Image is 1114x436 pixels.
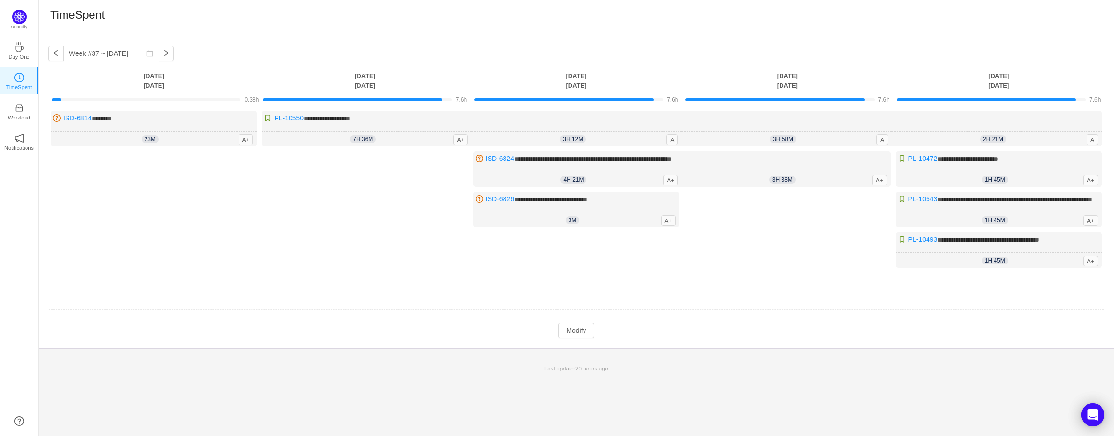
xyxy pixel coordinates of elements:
a: PL-10550 [274,114,304,122]
th: [DATE] [DATE] [893,71,1104,91]
a: icon: inboxWorkload [14,106,24,116]
span: 3h 58m [770,135,796,143]
p: Day One [8,53,29,61]
span: A+ [239,134,253,145]
img: 10315 [264,114,272,122]
a: PL-10472 [908,155,938,162]
input: Select a week [63,46,159,61]
span: 20 hours ago [575,365,608,371]
i: icon: calendar [146,50,153,57]
th: [DATE] [DATE] [259,71,470,91]
p: Workload [8,113,30,122]
span: 7.6h [456,96,467,103]
img: Quantify [12,10,27,24]
i: icon: coffee [14,42,24,52]
span: 2h 21m [980,135,1006,143]
a: icon: question-circle [14,416,24,426]
p: Notifications [4,144,34,152]
img: 10315 [898,195,906,203]
span: A+ [1083,175,1098,185]
span: 7h 36m [350,135,376,143]
span: 3h 38m [769,176,796,184]
button: Modify [558,323,594,338]
span: A+ [1083,215,1098,226]
a: ISD-6814 [63,114,92,122]
h1: TimeSpent [50,8,105,22]
span: Last update: [544,365,608,371]
p: Quantify [11,24,27,31]
span: 23m [142,135,159,143]
img: 10320 [476,195,483,203]
a: icon: coffeeDay One [14,45,24,55]
i: icon: inbox [14,103,24,113]
a: ISD-6826 [486,195,514,203]
a: icon: notificationNotifications [14,136,24,146]
span: 1h 45m [982,176,1008,184]
button: icon: left [48,46,64,61]
span: A [1087,134,1098,145]
span: A+ [663,175,678,185]
span: 7.6h [667,96,678,103]
th: [DATE] [DATE] [471,71,682,91]
span: A+ [661,215,676,226]
span: 3m [566,216,580,224]
span: 7.6h [1089,96,1101,103]
img: 10320 [476,155,483,162]
span: 7.6h [878,96,889,103]
button: icon: right [159,46,174,61]
span: A [876,134,888,145]
th: [DATE] [DATE] [682,71,893,91]
span: A+ [872,175,887,185]
img: 10315 [898,236,906,243]
span: 3h 12m [560,135,586,143]
th: [DATE] [DATE] [48,71,259,91]
div: Open Intercom Messenger [1081,403,1104,426]
span: A [666,134,678,145]
a: icon: clock-circleTimeSpent [14,76,24,85]
i: icon: notification [14,133,24,143]
img: 10315 [898,155,906,162]
span: A+ [1083,256,1098,266]
span: 0.38h [244,96,259,103]
span: 1h 45m [982,216,1008,224]
span: 4h 21m [560,176,586,184]
a: ISD-6824 [486,155,514,162]
a: PL-10543 [908,195,938,203]
i: icon: clock-circle [14,73,24,82]
img: 10320 [53,114,61,122]
a: PL-10493 [908,236,938,243]
p: TimeSpent [6,83,32,92]
span: 1h 45m [982,257,1008,264]
span: A+ [453,134,468,145]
